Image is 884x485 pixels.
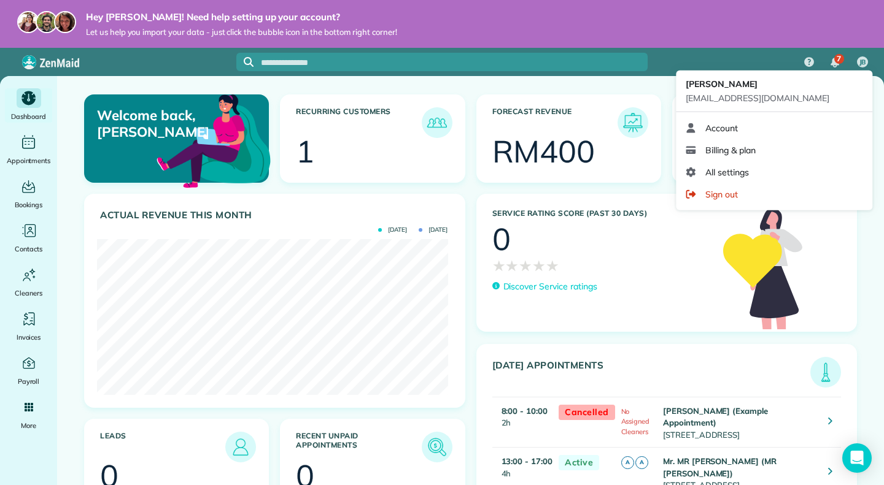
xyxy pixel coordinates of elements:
[11,110,46,123] span: Dashboard
[296,107,421,138] h3: Recurring Customers
[681,139,867,161] a: Billing & plan
[822,49,848,76] div: 7 unread notifications
[21,419,36,432] span: More
[502,406,548,416] strong: 8:00 - 10:00
[5,88,52,123] a: Dashboard
[86,11,397,23] strong: Hey [PERSON_NAME]! Need help setting up your account?
[492,136,595,167] div: RM400
[635,456,648,469] span: A
[559,455,599,470] span: Active
[17,11,39,33] img: maria-72a9807cf96188c08ef61303f053569d2e2a8a1cde33d635c8a3ac13582a053d.jpg
[5,132,52,167] a: Appointments
[5,353,52,388] a: Payroll
[5,265,52,299] a: Cleaners
[154,80,273,199] img: dashboard_welcome-42a62b7d889689a78055ac9021e634bf52bae3f8056760290aed330b23ab8690.png
[532,254,546,277] span: ★
[492,209,711,218] h3: Service Rating score (past 30 days)
[681,117,867,139] a: Account
[15,287,42,299] span: Cleaners
[5,177,52,211] a: Bookings
[794,48,884,76] nav: Main
[296,136,314,167] div: 1
[859,58,866,67] span: JB
[660,397,819,448] td: [STREET_ADDRESS]
[36,11,58,33] img: jorge-587dff0eeaa6aab1f244e6dc62b8924c3b6ad411094392a53c71c6c4a576187d.jpg
[837,54,841,64] span: 7
[705,188,738,200] span: Sign out
[663,456,777,478] strong: Mr. MR [PERSON_NAME] (MR [PERSON_NAME])
[236,57,254,67] button: Focus search
[54,11,76,33] img: michelle-19f622bdf1676172e81f8f8fba1fb50e276960ebfe0243fe18214015130c80e4.jpg
[705,144,755,156] span: Billing & plan
[546,254,559,277] span: ★
[5,309,52,343] a: Invoices
[97,107,208,140] p: Welcome back, [PERSON_NAME]!
[296,432,421,462] h3: Recent unpaid appointments
[100,210,452,221] h3: Actual Revenue this month
[378,227,407,233] span: [DATE]
[425,435,449,459] img: icon_unpaid_appointments-47b8ce3997adf2238b356f14209ab4cced10bd1f174958f3ca8f1d0dd7fffeee.png
[86,27,397,37] span: Let us help you import your data - just click the bubble icon in the bottom right corner!
[813,360,838,384] img: icon_todays_appointments-901f7ab196bb0bea1936b74009e4eb5ffbc2d2711fa7634e0d609ed5ef32b18b.png
[505,254,519,277] span: ★
[7,155,51,167] span: Appointments
[419,227,448,233] span: [DATE]
[705,122,738,134] span: Account
[663,406,768,428] strong: [PERSON_NAME] (Example Appointment)
[621,407,650,436] span: No Assigned Cleaners
[492,397,553,448] td: 2h
[621,456,634,469] span: A
[425,110,449,135] img: icon_recurring_customers-cf858462ba22bcd05b5a5880d41d6543d210077de5bb9ebc9590e49fd87d84ed.png
[244,57,254,67] svg: Focus search
[686,78,758,90] span: [PERSON_NAME]
[18,375,40,388] span: Payroll
[15,199,43,211] span: Bookings
[686,92,829,103] span: [EMAIL_ADDRESS][DOMAIN_NAME]
[503,280,597,293] p: Discover Service ratings
[492,254,506,277] span: ★
[17,331,41,343] span: Invoices
[5,221,52,255] a: Contacts
[502,456,553,466] strong: 13:00 - 17:00
[492,360,811,388] h3: [DATE] Appointments
[559,405,615,420] span: Cancelled
[492,280,597,293] a: Discover Service ratings
[621,110,645,135] img: icon_forecast_revenue-8c13a41c7ed35a8dcfafea3cbb826a0462acb37728057bba2d056411b612bbbe.png
[842,443,872,473] div: Open Intercom Messenger
[492,107,618,138] h3: Forecast Revenue
[681,161,867,183] a: All settings
[519,254,532,277] span: ★
[705,166,749,178] span: All settings
[228,435,253,459] img: icon_leads-1bed01f49abd5b7fead27621c3d59655bb73ed531f8eeb49469d10e621d6b896.png
[100,432,225,462] h3: Leads
[15,243,42,255] span: Contacts
[492,224,511,254] div: 0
